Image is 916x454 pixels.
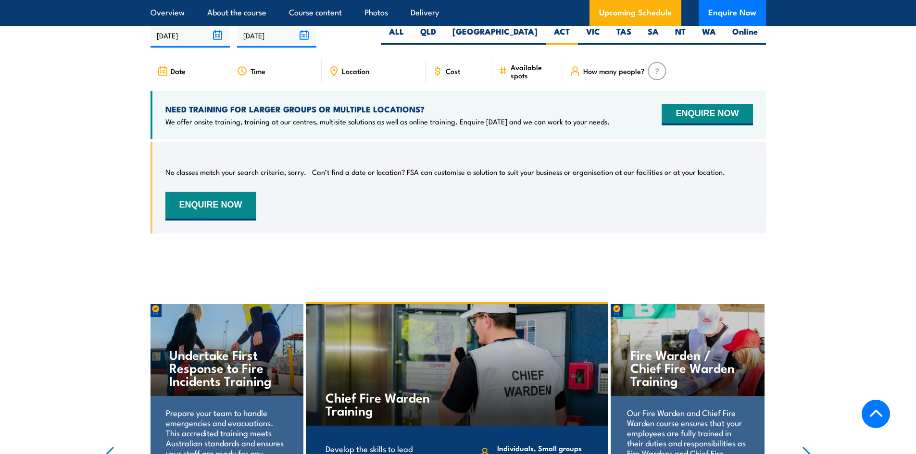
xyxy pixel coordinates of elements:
[165,167,306,177] p: No classes match your search criteria, sorry.
[511,63,556,79] span: Available spots
[165,104,610,114] h4: NEED TRAINING FOR LARGER GROUPS OR MULTIPLE LOCATIONS?
[578,26,608,45] label: VIC
[312,167,725,177] p: Can’t find a date or location? FSA can customise a solution to suit your business or organisation...
[381,26,412,45] label: ALL
[608,26,640,45] label: TAS
[165,117,610,126] p: We offer onsite training, training at our centres, multisite solutions as well as online training...
[326,391,439,417] h4: Chief Fire Warden Training
[640,26,667,45] label: SA
[165,192,256,221] button: ENQUIRE NOW
[446,67,460,75] span: Cost
[444,26,546,45] label: [GEOGRAPHIC_DATA]
[151,23,230,48] input: From date
[412,26,444,45] label: QLD
[630,348,744,387] h4: Fire Warden / Chief Fire Warden Training
[342,67,369,75] span: Location
[251,67,265,75] span: Time
[662,104,753,125] button: ENQUIRE NOW
[237,23,316,48] input: To date
[724,26,766,45] label: Online
[546,26,578,45] label: ACT
[694,26,724,45] label: WA
[667,26,694,45] label: NT
[169,348,283,387] h4: Undertake First Response to Fire Incidents Training
[583,67,645,75] span: How many people?
[171,67,186,75] span: Date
